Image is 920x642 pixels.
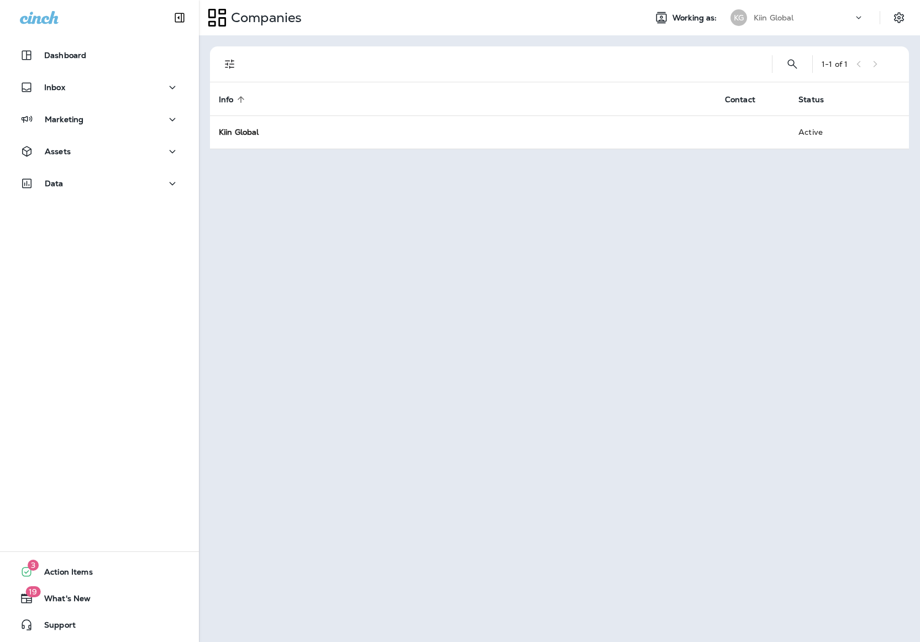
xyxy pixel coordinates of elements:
[11,140,188,162] button: Assets
[672,13,719,23] span: Working as:
[219,95,234,104] span: Info
[11,44,188,66] button: Dashboard
[725,95,755,104] span: Contact
[11,172,188,194] button: Data
[164,7,195,29] button: Collapse Sidebar
[219,94,248,104] span: Info
[45,147,71,156] p: Assets
[730,9,747,26] div: KG
[44,51,86,60] p: Dashboard
[219,127,259,137] strong: Kiin Global
[28,560,39,571] span: 3
[798,94,838,104] span: Status
[754,13,794,22] p: Kiin Global
[219,53,241,75] button: Filters
[781,53,803,75] button: Search Companies
[45,179,64,188] p: Data
[11,614,188,636] button: Support
[790,115,858,149] td: Active
[889,8,909,28] button: Settings
[33,567,93,581] span: Action Items
[798,95,824,104] span: Status
[45,115,83,124] p: Marketing
[11,76,188,98] button: Inbox
[11,108,188,130] button: Marketing
[11,587,188,609] button: 19What's New
[822,60,848,69] div: 1 - 1 of 1
[44,83,65,92] p: Inbox
[33,620,76,634] span: Support
[227,9,302,26] p: Companies
[11,561,188,583] button: 3Action Items
[33,594,91,607] span: What's New
[725,94,770,104] span: Contact
[25,586,40,597] span: 19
